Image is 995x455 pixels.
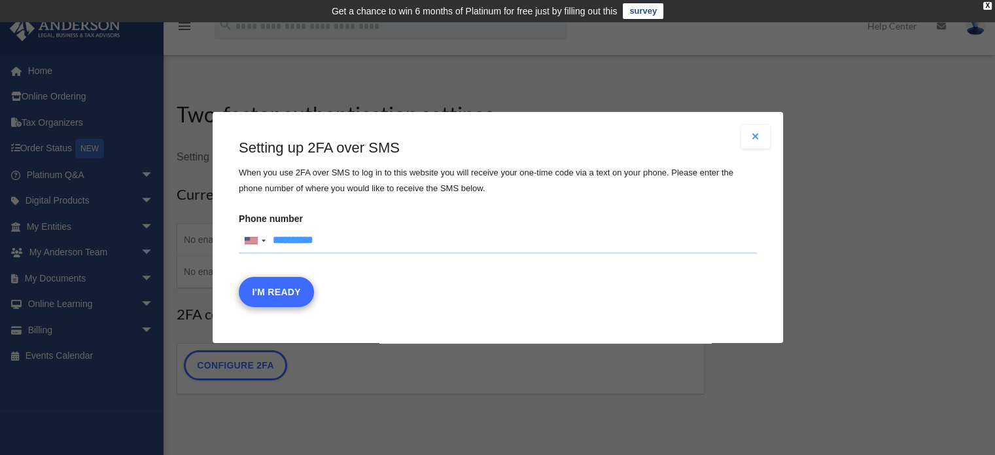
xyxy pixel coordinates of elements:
input: Phone numberList of countries [239,228,757,254]
div: close [983,2,992,10]
a: survey [623,3,663,19]
p: When you use 2FA over SMS to log in to this website you will receive your one-time code via a tex... [239,165,757,196]
label: Phone number [239,209,757,254]
button: Close modal [741,125,770,149]
div: Get a chance to win 6 months of Platinum for free just by filling out this [332,3,618,19]
h3: Setting up 2FA over SMS [239,138,757,158]
button: I'm Ready [239,277,314,307]
div: United States: +1 [239,228,270,253]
